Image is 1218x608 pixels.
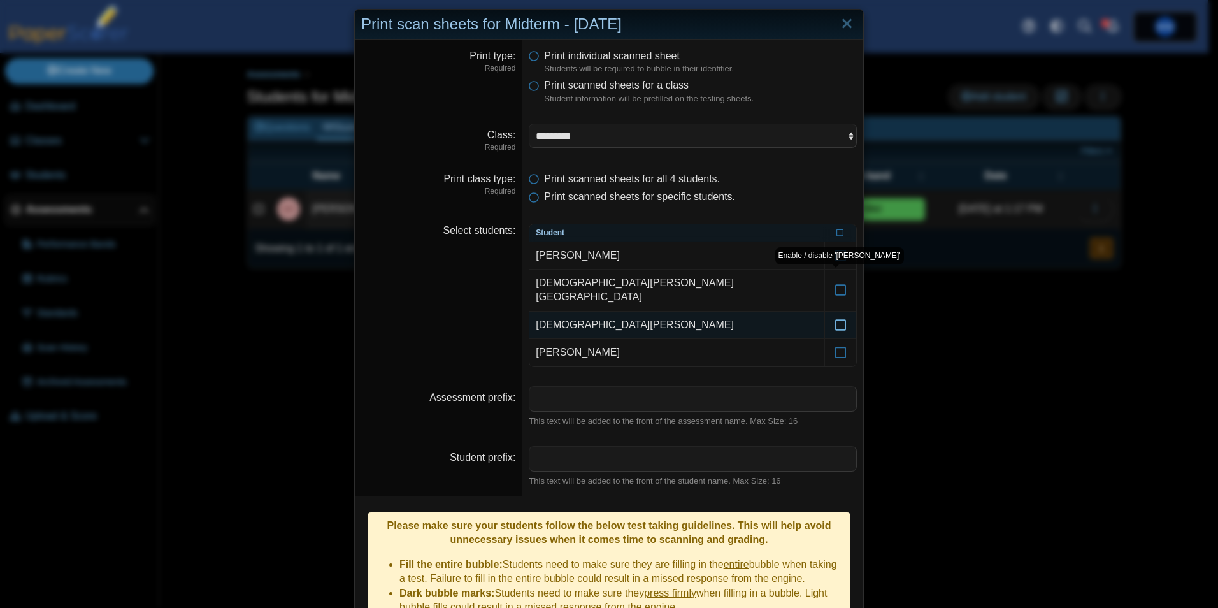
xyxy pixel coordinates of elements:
[529,475,857,487] div: This text will be added to the front of the student name. Max Size: 16
[529,270,824,312] td: [DEMOGRAPHIC_DATA][PERSON_NAME][GEOGRAPHIC_DATA]
[544,191,735,202] span: Print scanned sheets for specific students.
[837,13,857,35] a: Close
[443,225,515,236] label: Select students
[443,173,515,184] label: Print class type
[361,63,515,74] dfn: Required
[544,173,720,184] span: Print scanned sheets for all 4 students.
[775,247,904,264] div: Enable / disable '[PERSON_NAME]'
[529,242,824,270] td: [PERSON_NAME]
[529,339,824,366] td: [PERSON_NAME]
[529,224,824,242] th: Student
[544,50,680,61] span: Print individual scanned sheet
[450,452,515,463] label: Student prefix
[399,588,494,598] b: Dark bubble marks:
[544,93,857,105] dfn: Student information will be prefilled on the testing sheets.
[399,559,503,570] b: Fill the entire bubble:
[724,559,749,570] u: entire
[429,392,515,403] label: Assessment prefix
[399,558,844,586] li: Students need to make sure they are filling in the bubble when taking a test. Failure to fill in ...
[544,80,689,90] span: Print scanned sheets for a class
[361,186,515,197] dfn: Required
[387,520,831,545] b: Please make sure your students follow the below test taking guidelines. This will help avoid unne...
[529,416,857,427] div: This text will be added to the front of the assessment name. Max Size: 16
[361,142,515,153] dfn: Required
[469,50,515,61] label: Print type
[355,10,863,40] div: Print scan sheets for Midterm - [DATE]
[644,588,696,598] u: press firmly
[487,129,515,140] label: Class
[544,63,857,75] dfn: Students will be required to bubble in their identifier.
[529,312,824,339] td: [DEMOGRAPHIC_DATA][PERSON_NAME]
